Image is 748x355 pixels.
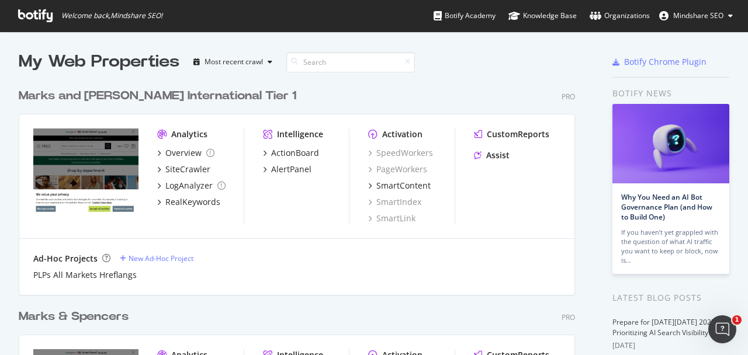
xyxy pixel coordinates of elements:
[624,56,707,68] div: Botify Chrome Plugin
[286,52,415,72] input: Search
[157,147,214,159] a: Overview
[508,10,577,22] div: Knowledge Base
[486,149,510,161] div: Assist
[562,312,575,322] div: Pro
[621,228,721,265] div: If you haven’t yet grappled with the question of what AI traffic you want to keep or block, now is…
[157,163,210,175] a: SiteCrawler
[165,180,213,192] div: LogAnalyzer
[19,50,179,74] div: My Web Properties
[263,147,319,159] a: ActionBoard
[19,88,301,105] a: Marks and [PERSON_NAME] International Tier 1
[382,128,423,140] div: Activation
[157,180,226,192] a: LogAnalyzer
[271,147,319,159] div: ActionBoard
[368,196,421,208] a: SmartIndex
[165,163,210,175] div: SiteCrawler
[157,196,220,208] a: RealKeywords
[277,128,323,140] div: Intelligence
[708,315,736,343] iframe: Intercom live chat
[487,128,549,140] div: CustomReports
[33,269,137,281] a: PLPs All Markets Hreflangs
[129,253,193,263] div: New Ad-Hoc Project
[19,308,133,325] a: Marks & Spencers
[612,87,729,100] div: Botify news
[33,253,98,264] div: Ad-Hoc Projects
[376,180,431,192] div: SmartContent
[19,88,296,105] div: Marks and [PERSON_NAME] International Tier 1
[612,104,729,183] img: Why You Need an AI Bot Governance Plan (and How to Build One)
[650,6,742,25] button: Mindshare SEO
[673,11,723,20] span: Mindshare SEO
[562,92,575,102] div: Pro
[368,180,431,192] a: SmartContent
[271,163,311,175] div: AlertPanel
[612,317,725,337] a: Prepare for [DATE][DATE] 2025 by Prioritizing AI Search Visibility
[368,163,427,175] a: PageWorkers
[434,10,496,22] div: Botify Academy
[19,308,129,325] div: Marks & Spencers
[612,340,729,351] div: [DATE]
[474,128,549,140] a: CustomReports
[621,192,712,222] a: Why You Need an AI Bot Governance Plan (and How to Build One)
[189,53,277,71] button: Most recent crawl
[205,58,263,65] div: Most recent crawl
[263,163,311,175] a: AlertPanel
[61,11,162,20] span: Welcome back, Mindshare SEO !
[590,10,650,22] div: Organizations
[165,147,202,159] div: Overview
[33,128,138,213] img: www.marksandspencer.com
[165,196,220,208] div: RealKeywords
[120,253,193,263] a: New Ad-Hoc Project
[474,149,510,161] a: Assist
[171,128,207,140] div: Analytics
[612,56,707,68] a: Botify Chrome Plugin
[612,291,729,304] div: Latest Blog Posts
[368,147,433,159] a: SpeedWorkers
[732,315,742,325] span: 1
[368,213,415,224] a: SmartLink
